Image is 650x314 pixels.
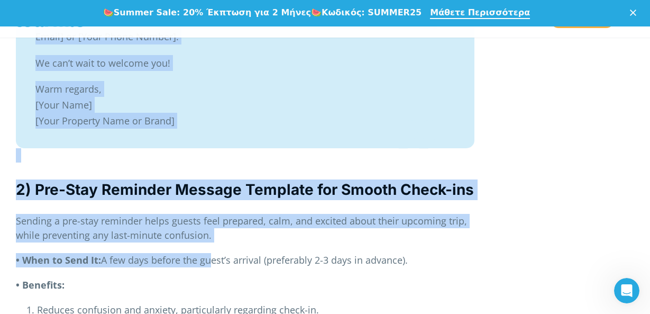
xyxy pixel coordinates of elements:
b: Κωδικός: SUMMER25 [322,7,422,17]
strong: • When to Send It: [16,254,101,266]
div: Κλείσιμο [630,10,640,16]
p: We can’t wait to welcome you! [35,55,455,71]
div: 🍉 🍉 [103,7,422,18]
p: Sending a pre-stay reminder helps guests feel prepared, calm, and excited about their upcoming tr... [16,214,474,243]
strong: • Benefits: [16,279,65,291]
a: Μάθετε Περισσότερα [430,7,530,19]
p: A few days before the guest’s arrival (preferably 2-3 days in advance). [16,253,474,267]
b: Summer Sale: 20% Έκπτωση για 2 Μήνες [114,7,311,17]
p: Warm regards, [Your Name] [Your Property Name or Brand] [35,81,455,129]
iframe: Intercom live chat [614,278,639,303]
b: 2) Pre-Stay Reminder Message Template for Smooth Check-ins [16,181,474,199]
